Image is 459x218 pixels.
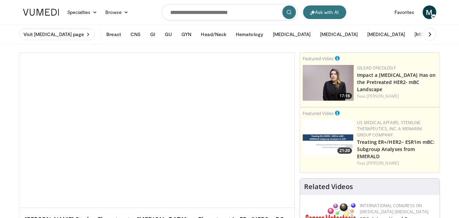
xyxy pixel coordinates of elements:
button: GU [161,28,176,41]
span: 17:16 [337,93,352,99]
video-js: Video Player [19,53,295,208]
button: Breast [102,28,125,41]
a: M [423,5,436,19]
h4: Related Videos [304,183,353,191]
button: GYN [177,28,195,41]
button: [MEDICAL_DATA] [363,28,409,41]
span: 21:20 [337,148,352,154]
a: Treating ER+/HER2− ESR1m mBC: Subgroup Analyses from EMERALD [357,139,435,160]
a: Browse [101,5,133,19]
img: 37b1f331-dad8-42d1-a0d6-86d758bc13f3.png.150x105_q85_crop-smart_upscale.png [303,65,354,101]
img: 5c3960eb-aea4-4e4e-a204-5b067e665462.png.150x105_q85_crop-smart_upscale.png [303,120,354,155]
small: Featured Video [303,110,334,116]
div: Feat. [357,93,437,99]
button: Ask with AI [303,5,346,19]
a: International Congress on [MEDICAL_DATA] [MEDICAL_DATA] [360,203,428,215]
button: Hematology [232,28,267,41]
a: [PERSON_NAME] [367,93,399,99]
button: CNS [126,28,145,41]
a: Visit [MEDICAL_DATA] page [19,29,95,40]
a: [PERSON_NAME] [367,160,399,166]
button: GI [146,28,159,41]
a: 17:16 [303,65,354,101]
img: VuMedi Logo [23,9,59,16]
button: [MEDICAL_DATA] [410,28,456,41]
a: Gilead Oncology [357,65,396,71]
a: Impact a [MEDICAL_DATA] Has on the Pretreated HER2- mBC Landscape [357,72,436,93]
button: [MEDICAL_DATA] [316,28,362,41]
a: US Medical Affairs, Stemline Therapeutics, Inc. a Menarini Group Company [357,120,422,138]
a: 21:20 [303,120,354,155]
button: Head/Neck [197,28,230,41]
a: Favorites [390,5,419,19]
a: Specialties [63,5,102,19]
button: [MEDICAL_DATA] [269,28,315,41]
input: Search topics, interventions [162,4,298,20]
small: Featured Video [303,55,334,62]
div: Feat. [357,160,437,166]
